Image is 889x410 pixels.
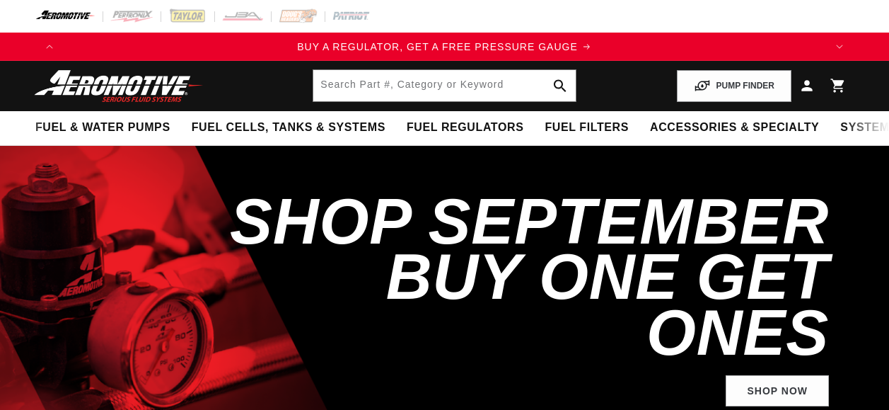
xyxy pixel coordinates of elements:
[224,194,829,361] h2: SHOP SEPTEMBER BUY ONE GET ONES
[639,111,830,144] summary: Accessories & Specialty
[64,39,825,55] div: Announcement
[650,120,819,135] span: Accessories & Specialty
[677,70,791,102] button: PUMP FINDER
[64,39,825,55] a: BUY A REGULATOR, GET A FREE PRESSURE GAUGE
[407,120,523,135] span: Fuel Regulators
[545,70,576,101] button: search button
[545,120,629,135] span: Fuel Filters
[297,41,578,52] span: BUY A REGULATOR, GET A FREE PRESSURE GAUGE
[396,111,534,144] summary: Fuel Regulators
[64,39,825,55] div: 1 of 4
[25,111,181,144] summary: Fuel & Water Pumps
[825,33,854,61] button: Translation missing: en.sections.announcements.next_announcement
[313,70,575,101] input: Search by Part Number, Category or Keyword
[181,111,396,144] summary: Fuel Cells, Tanks & Systems
[30,69,207,103] img: Aeromotive
[192,120,385,135] span: Fuel Cells, Tanks & Systems
[534,111,639,144] summary: Fuel Filters
[726,375,829,407] a: Shop Now
[35,120,170,135] span: Fuel & Water Pumps
[35,33,64,61] button: Translation missing: en.sections.announcements.previous_announcement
